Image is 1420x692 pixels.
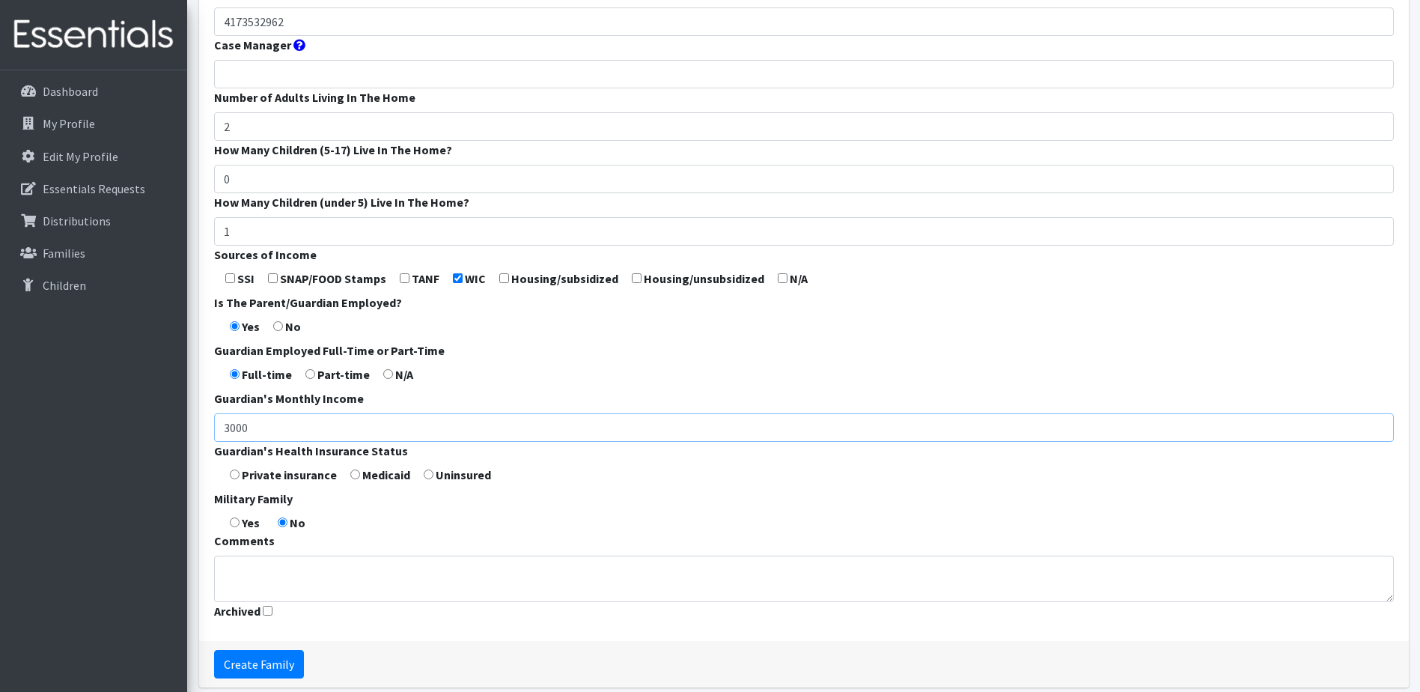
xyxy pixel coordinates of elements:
label: Military Family [214,490,293,508]
label: Sources of Income [214,246,317,264]
label: Full-time [242,365,292,383]
a: Families [6,238,181,268]
a: Distributions [6,206,181,236]
label: Part-time [317,365,370,383]
p: Edit My Profile [43,149,118,164]
label: Housing/unsubsidized [644,270,764,288]
p: My Profile [43,116,95,131]
label: Guardian's Monthly Income [214,389,364,407]
a: My Profile [6,109,181,139]
label: WIC [465,270,486,288]
label: Private insurance [242,466,337,484]
input: Create Family [214,650,304,679]
label: How Many Children (5-17) Live In The Home? [214,141,452,159]
label: TANF [412,270,439,288]
a: Dashboard [6,76,181,106]
label: SNAP/FOOD Stamps [280,270,386,288]
label: Guardian's Health Insurance Status [214,442,408,460]
p: Distributions [43,213,111,228]
p: Children [43,278,86,293]
label: Comments [214,532,275,550]
label: Archived [214,602,260,620]
label: Case Manager [214,36,291,54]
i: Person at the agency who is assigned to this family. [293,39,305,51]
p: Dashboard [43,84,98,99]
label: N/A [395,365,413,383]
label: How Many Children (under 5) Live In The Home? [214,193,469,211]
p: Families [43,246,85,261]
label: SSI [237,270,255,288]
label: Housing/subsidized [511,270,618,288]
label: Yes [242,318,260,336]
label: Number of Adults Living In The Home [214,88,415,106]
a: Edit My Profile [6,142,181,172]
label: Guardian Employed Full-Time or Part-Time [214,342,445,359]
img: HumanEssentials [6,10,181,60]
label: N/A [790,270,808,288]
p: Essentials Requests [43,181,145,196]
strong: No [290,515,305,530]
a: Essentials Requests [6,174,181,204]
label: Uninsured [436,466,491,484]
label: Medicaid [362,466,410,484]
label: Is The Parent/Guardian Employed? [214,294,402,312]
label: No [285,318,301,336]
strong: Yes [242,515,260,530]
a: Children [6,270,181,300]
